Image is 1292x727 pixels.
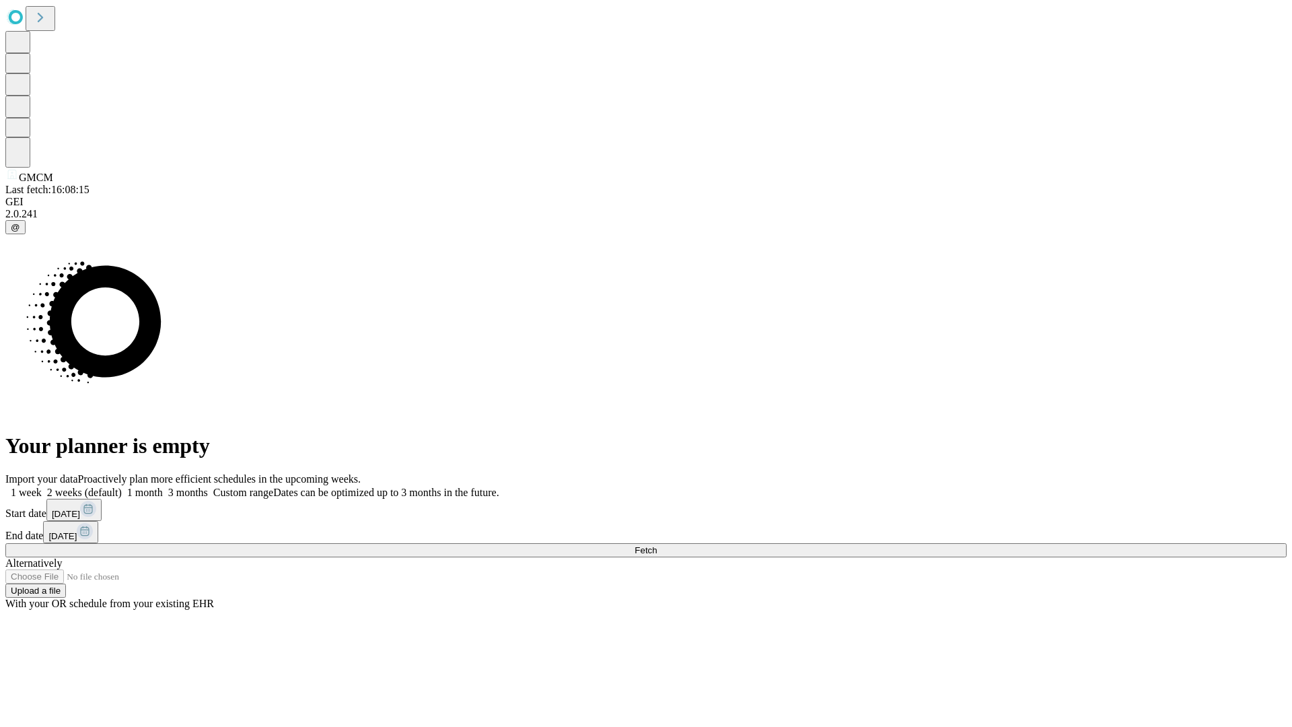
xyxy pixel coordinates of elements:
[213,487,273,498] span: Custom range
[43,521,98,543] button: [DATE]
[168,487,208,498] span: 3 months
[5,499,1287,521] div: Start date
[5,220,26,234] button: @
[19,172,53,183] span: GMCM
[5,521,1287,543] div: End date
[5,208,1287,220] div: 2.0.241
[78,473,361,485] span: Proactively plan more efficient schedules in the upcoming weeks.
[5,184,89,195] span: Last fetch: 16:08:15
[11,487,42,498] span: 1 week
[635,545,657,555] span: Fetch
[273,487,499,498] span: Dates can be optimized up to 3 months in the future.
[5,598,214,609] span: With your OR schedule from your existing EHR
[5,473,78,485] span: Import your data
[5,434,1287,458] h1: Your planner is empty
[5,557,62,569] span: Alternatively
[5,584,66,598] button: Upload a file
[127,487,163,498] span: 1 month
[11,222,20,232] span: @
[47,487,122,498] span: 2 weeks (default)
[48,531,77,541] span: [DATE]
[5,543,1287,557] button: Fetch
[5,196,1287,208] div: GEI
[52,509,80,519] span: [DATE]
[46,499,102,521] button: [DATE]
